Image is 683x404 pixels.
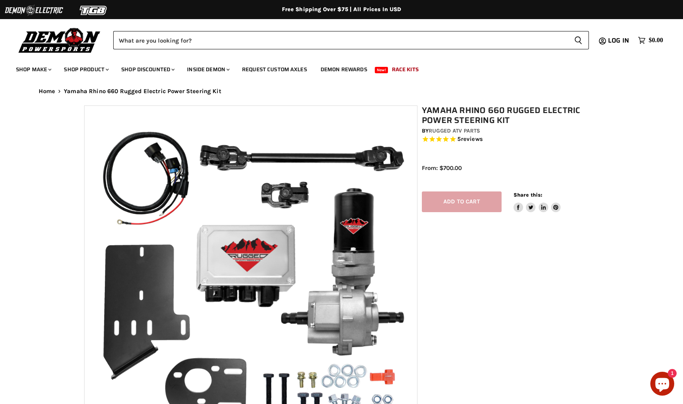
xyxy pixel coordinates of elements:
[422,127,604,135] div: by
[375,67,388,73] span: New!
[4,3,64,18] img: Demon Electric Logo 2
[608,35,629,45] span: Log in
[16,26,103,54] img: Demon Powersports
[236,61,313,78] a: Request Custom Axles
[514,191,561,213] aside: Share this:
[23,88,661,95] nav: Breadcrumbs
[181,61,234,78] a: Inside Demon
[429,127,480,134] a: Rugged ATV Parts
[648,372,677,398] inbox-online-store-chat: Shopify online store chat
[422,164,462,172] span: From: $700.00
[113,31,589,49] form: Product
[23,6,661,13] div: Free Shipping Over $75 | All Prices In USD
[514,192,542,198] span: Share this:
[315,61,373,78] a: Demon Rewards
[422,135,604,144] span: Rated 5.0 out of 5 stars 5 reviews
[568,31,589,49] button: Search
[39,88,55,95] a: Home
[386,61,425,78] a: Race Kits
[64,3,124,18] img: TGB Logo 2
[115,61,179,78] a: Shop Discounted
[10,61,56,78] a: Shop Make
[461,136,483,143] span: reviews
[422,105,604,125] h1: Yamaha Rhino 660 Rugged Electric Power Steering Kit
[113,31,568,49] input: Search
[64,88,221,95] span: Yamaha Rhino 660 Rugged Electric Power Steering Kit
[10,58,661,78] ul: Main menu
[457,136,483,143] span: 5 reviews
[649,37,663,44] span: $0.00
[58,61,114,78] a: Shop Product
[634,35,667,46] a: $0.00
[604,37,634,44] a: Log in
